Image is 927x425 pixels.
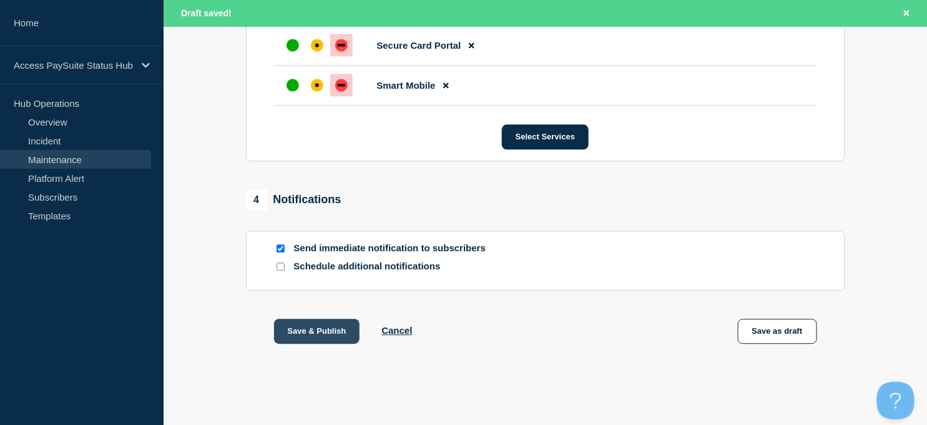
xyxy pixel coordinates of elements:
[274,319,360,344] button: Save & Publish
[738,319,817,344] button: Save as draft
[311,79,323,91] div: affected
[899,6,915,21] button: Close banner
[877,382,915,419] iframe: Help Scout Beacon - Open
[181,8,232,18] span: Draft saved!
[335,39,348,51] div: down
[246,189,341,211] div: Notifications
[294,261,494,272] p: Schedule additional notifications
[377,80,436,91] span: Smart Mobile
[294,242,494,254] p: Send immediate notification to subscribers
[287,79,299,91] div: up
[381,325,412,336] button: Cancel
[277,262,285,271] input: Schedule additional notifications
[246,189,267,211] span: 4
[287,39,299,51] div: up
[277,244,285,252] input: Send immediate notification to subscribers
[311,39,323,51] div: affected
[14,60,134,71] p: Access PaySuite Status Hub
[502,124,589,149] button: Select Services
[377,40,461,51] span: Secure Card Portal
[335,79,348,91] div: down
